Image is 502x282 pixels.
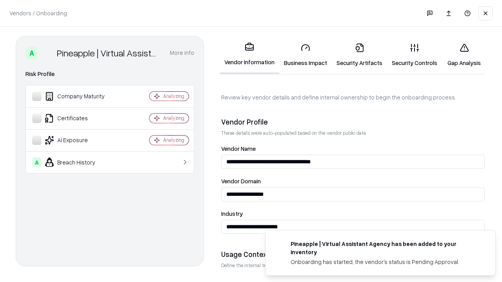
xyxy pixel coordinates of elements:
div: Analyzing [163,115,184,121]
p: Define the internal team and reason for using this vendor. This helps assess business relevance a... [221,262,485,269]
img: trypineapple.com [275,240,284,249]
button: More info [170,46,194,60]
p: Review key vendor details and define internal ownership to begin the onboarding process. [221,93,485,101]
label: Vendor Domain [221,178,485,184]
div: Onboarding has started, the vendor's status is Pending Approval. [291,258,477,266]
a: Security Controls [387,37,442,73]
div: Pineapple | Virtual Assistant Agency has been added to your inventory [291,240,477,256]
div: Usage Context [221,249,485,259]
img: Pineapple | Virtual Assistant Agency [41,47,54,59]
div: AI Exposure [32,136,126,145]
a: Vendor Information [220,36,279,74]
p: Vendors / Onboarding [9,9,67,17]
div: Vendor Profile [221,117,485,127]
a: Security Artifacts [332,37,387,73]
div: Company Maturity [32,92,126,101]
div: Certificates [32,114,126,123]
div: A [32,157,42,167]
p: These details were auto-populated based on the vendor public data [221,130,485,136]
div: Breach History [32,157,126,167]
div: Pineapple | Virtual Assistant Agency [57,47,160,59]
label: Industry [221,211,485,217]
a: Gap Analysis [442,37,486,73]
div: Analyzing [163,93,184,99]
div: A [25,47,38,59]
div: Risk Profile [25,69,194,79]
label: Vendor Name [221,146,485,152]
a: Business Impact [279,37,332,73]
div: Analyzing [163,137,184,143]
